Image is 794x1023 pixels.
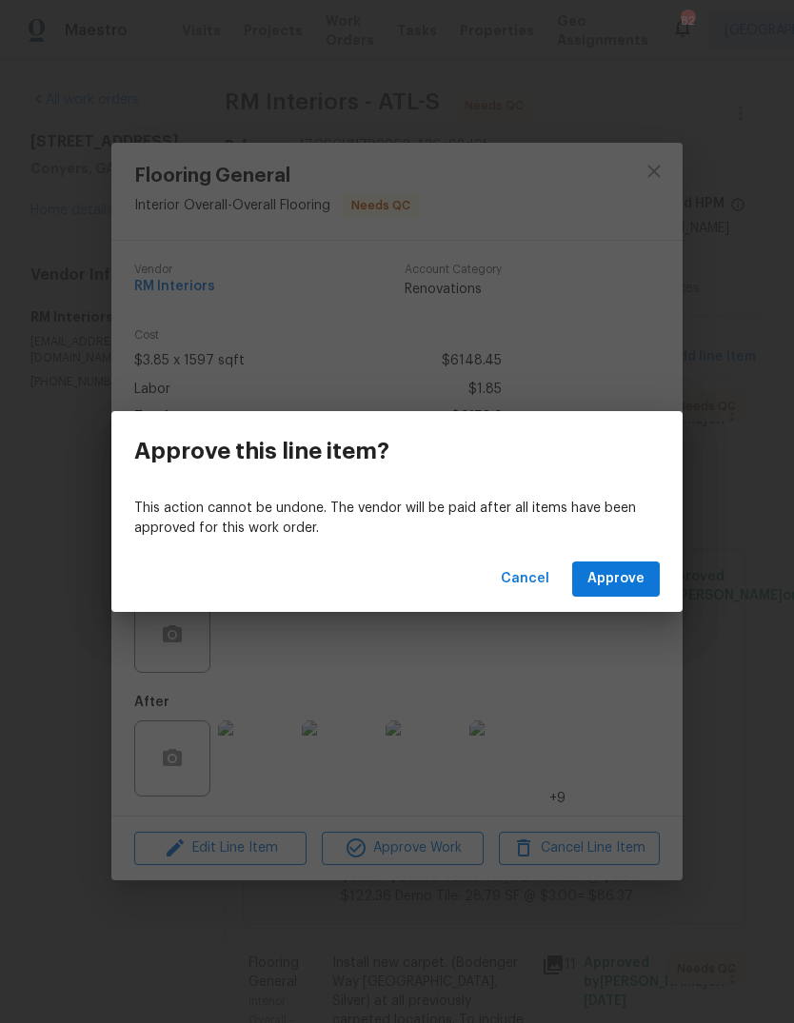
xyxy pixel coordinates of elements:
[134,438,389,464] h3: Approve this line item?
[587,567,645,591] span: Approve
[134,499,660,539] p: This action cannot be undone. The vendor will be paid after all items have been approved for this...
[572,561,660,597] button: Approve
[501,567,549,591] span: Cancel
[493,561,557,597] button: Cancel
